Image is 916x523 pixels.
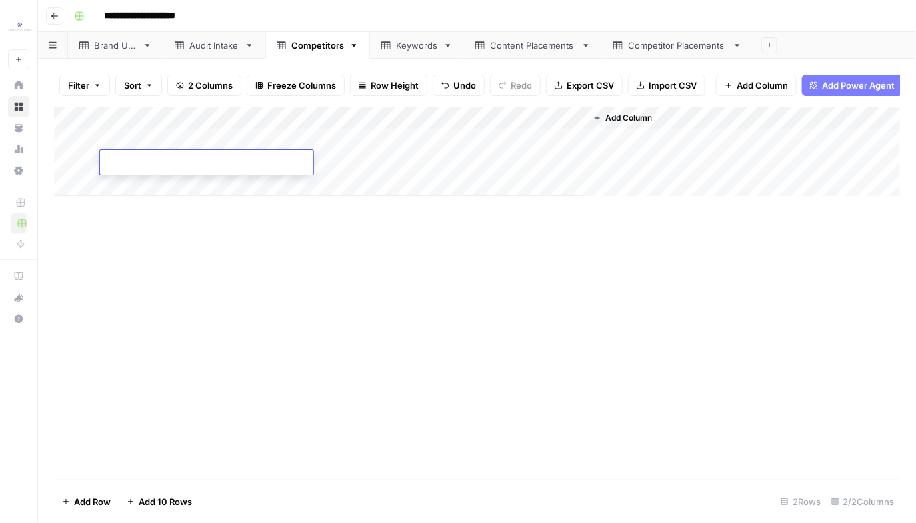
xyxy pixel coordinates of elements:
a: Competitors [265,32,370,59]
div: 2 Rows [775,491,826,512]
a: Content Placements [464,32,602,59]
span: Export CSV [567,79,614,92]
button: Freeze Columns [247,75,345,96]
a: Your Data [8,117,29,139]
span: Add Row [74,495,111,508]
span: Sort [124,79,141,92]
span: Add 10 Rows [139,495,192,508]
img: PartnerCentric Sales Tools Logo [8,15,32,39]
div: 2/2 Columns [826,491,900,512]
button: Help + Support [8,308,29,330]
span: Freeze Columns [267,79,336,92]
a: Browse [8,96,29,117]
button: What's new? [8,287,29,308]
button: Add 10 Rows [119,491,200,512]
span: Add Power Agent [822,79,895,92]
div: Competitors [291,39,344,52]
a: Settings [8,160,29,181]
span: Filter [68,79,89,92]
div: Audit Intake [189,39,239,52]
button: Sort [115,75,162,96]
span: Import CSV [649,79,697,92]
button: Add Column [588,109,657,127]
div: Keywords [396,39,438,52]
button: Add Row [54,491,119,512]
a: Keywords [370,32,464,59]
button: Row Height [350,75,427,96]
button: Export CSV [546,75,623,96]
span: Redo [511,79,532,92]
button: 2 Columns [167,75,241,96]
button: Filter [59,75,110,96]
span: Add Column [737,79,788,92]
button: Add Power Agent [802,75,903,96]
a: Audit Intake [163,32,265,59]
span: Add Column [605,112,652,124]
span: 2 Columns [188,79,233,92]
button: Undo [433,75,485,96]
div: Competitor Placements [628,39,727,52]
span: Row Height [371,79,419,92]
button: Add Column [716,75,797,96]
span: Undo [453,79,476,92]
button: Workspace: PartnerCentric Sales Tools [8,11,29,44]
a: Home [8,75,29,96]
div: Brand URL [94,39,137,52]
button: Redo [490,75,541,96]
a: AirOps Academy [8,266,29,287]
div: What's new? [9,288,29,308]
button: Import CSV [628,75,705,96]
a: Usage [8,139,29,160]
a: Brand URL [68,32,163,59]
div: Content Placements [490,39,576,52]
a: Competitor Placements [602,32,753,59]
